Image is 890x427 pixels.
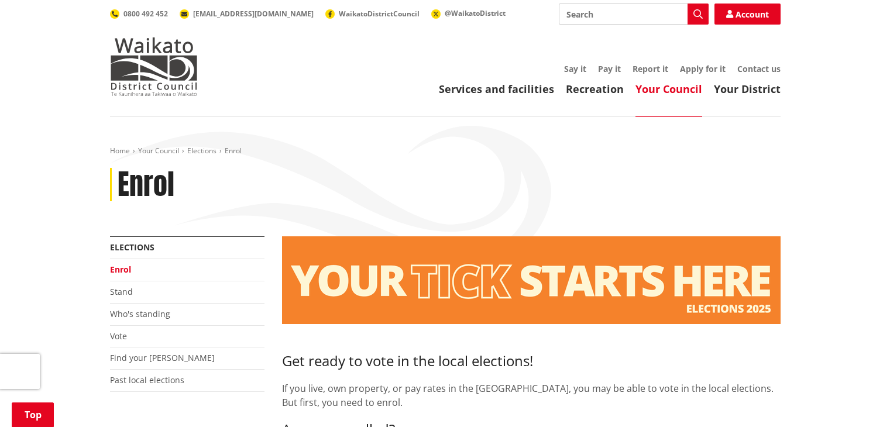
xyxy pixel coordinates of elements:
a: Elections [187,146,217,156]
a: Services and facilities [439,82,554,96]
span: 0800 492 452 [123,9,168,19]
a: @WaikatoDistrict [431,8,506,18]
a: Past local elections [110,374,184,385]
h1: Enrol [118,168,174,202]
h3: Get ready to vote in the local elections! [282,353,781,370]
a: Apply for it [680,63,726,74]
img: Elections - Website banners [282,236,781,324]
a: Find your [PERSON_NAME] [110,352,215,363]
a: Enrol [110,264,131,275]
p: If you live, own property, or pay rates in the [GEOGRAPHIC_DATA], you may be able to vote in the ... [282,381,781,409]
a: Report it [633,63,668,74]
span: WaikatoDistrictCouncil [339,9,420,19]
nav: breadcrumb [110,146,781,156]
a: Contact us [737,63,781,74]
input: Search input [559,4,709,25]
a: 0800 492 452 [110,9,168,19]
a: Home [110,146,130,156]
a: Account [714,4,781,25]
a: Vote [110,330,127,342]
img: Waikato District Council - Te Kaunihera aa Takiwaa o Waikato [110,37,198,96]
a: [EMAIL_ADDRESS][DOMAIN_NAME] [180,9,314,19]
span: Enrol [225,146,242,156]
span: [EMAIL_ADDRESS][DOMAIN_NAME] [193,9,314,19]
a: Top [12,402,54,427]
a: Your Council [138,146,179,156]
a: Who's standing [110,308,170,319]
a: Your Council [635,82,702,96]
a: Recreation [566,82,624,96]
span: @WaikatoDistrict [445,8,506,18]
a: Say it [564,63,586,74]
a: Your District [714,82,781,96]
a: Pay it [598,63,621,74]
a: Elections [110,242,154,253]
a: Stand [110,286,133,297]
a: WaikatoDistrictCouncil [325,9,420,19]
